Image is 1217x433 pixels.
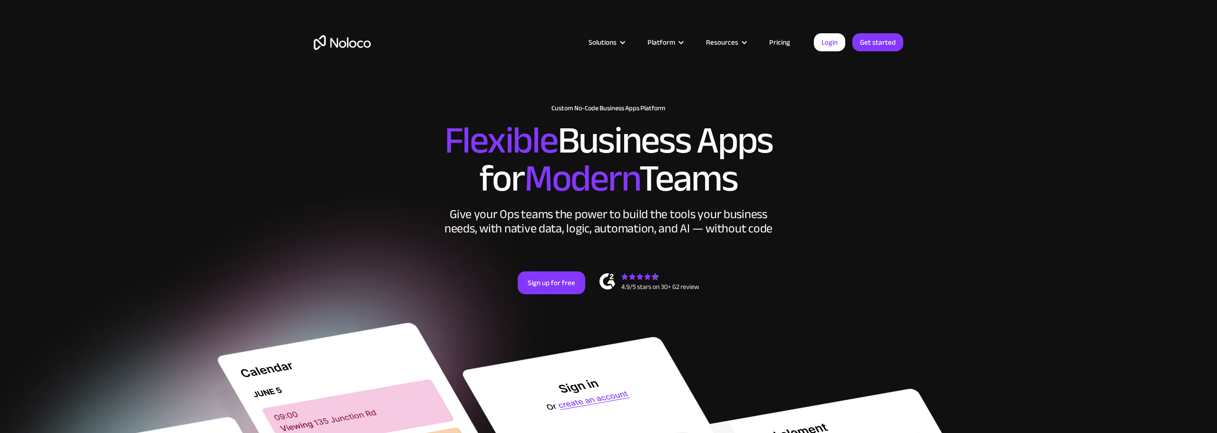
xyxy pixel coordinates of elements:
a: Sign up for free [518,271,585,294]
span: Modern [524,143,639,214]
span: Flexible [444,105,558,176]
a: Pricing [757,36,802,48]
h1: Custom No-Code Business Apps Platform [314,105,903,112]
div: Platform [647,36,675,48]
div: Resources [706,36,738,48]
a: Get started [852,33,903,51]
h2: Business Apps for Teams [314,122,903,198]
div: Solutions [589,36,617,48]
a: Login [814,33,845,51]
div: Give your Ops teams the power to build the tools your business needs, with native data, logic, au... [442,207,775,236]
